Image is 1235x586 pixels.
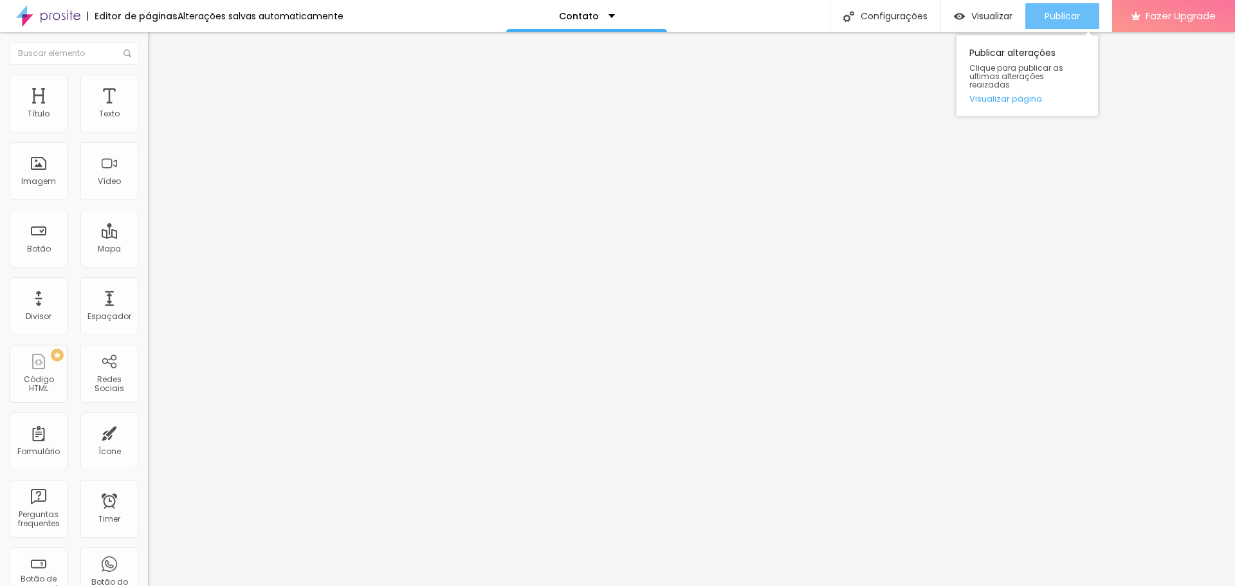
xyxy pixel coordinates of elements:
[84,375,134,394] div: Redes Sociais
[941,3,1025,29] button: Visualizar
[123,50,131,57] img: Icone
[559,12,599,21] p: Contato
[98,447,121,456] div: Ícone
[971,11,1012,21] span: Visualizar
[10,42,138,65] input: Buscar elemento
[28,109,50,118] div: Título
[26,312,51,321] div: Divisor
[17,447,60,456] div: Formulário
[956,35,1098,116] div: Publicar alterações
[99,109,120,118] div: Texto
[21,177,56,186] div: Imagem
[969,95,1085,103] a: Visualizar página
[27,244,51,253] div: Botão
[178,12,343,21] div: Alterações salvas automaticamente
[954,11,965,22] img: view-1.svg
[1146,10,1216,21] span: Fazer Upgrade
[843,11,854,22] img: Icone
[98,515,120,524] div: Timer
[87,12,178,21] div: Editor de páginas
[13,510,64,529] div: Perguntas frequentes
[98,244,121,253] div: Mapa
[87,312,131,321] div: Espaçador
[148,32,1235,586] iframe: Editor
[98,177,121,186] div: Vídeo
[1045,11,1080,21] span: Publicar
[13,375,64,394] div: Código HTML
[969,64,1085,89] span: Clique para publicar as ultimas alterações reaizadas
[1025,3,1099,29] button: Publicar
